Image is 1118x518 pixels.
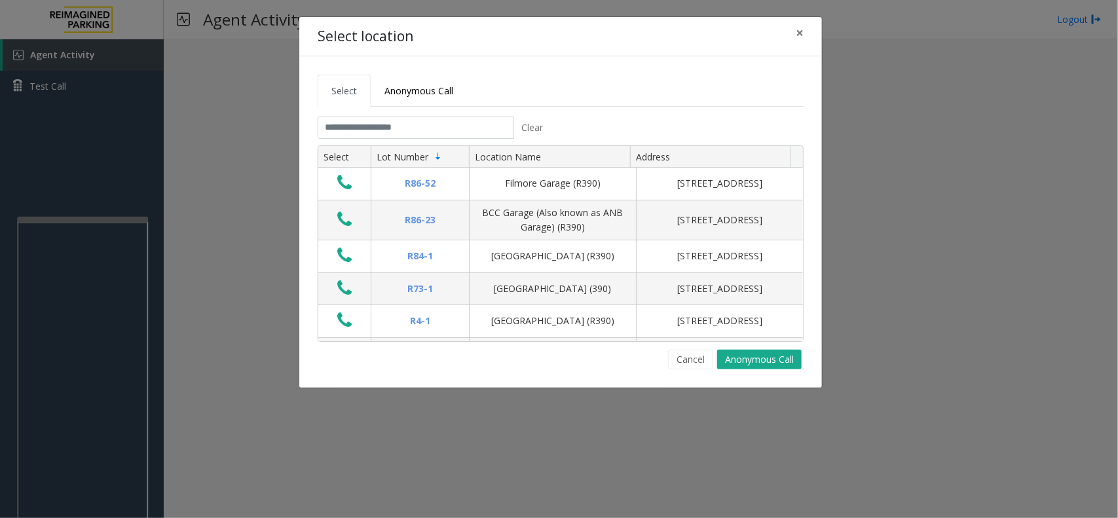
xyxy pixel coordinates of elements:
[644,213,795,227] div: [STREET_ADDRESS]
[379,314,461,328] div: R4-1
[787,17,813,49] button: Close
[477,206,628,235] div: BCC Garage (Also known as ANB Garage) (R390)
[384,84,453,97] span: Anonymous Call
[377,151,428,163] span: Lot Number
[644,282,795,296] div: [STREET_ADDRESS]
[477,282,628,296] div: [GEOGRAPHIC_DATA] (390)
[477,176,628,191] div: Filmore Garage (R390)
[318,26,413,47] h4: Select location
[331,84,357,97] span: Select
[644,176,795,191] div: [STREET_ADDRESS]
[668,350,713,369] button: Cancel
[717,350,802,369] button: Anonymous Call
[318,146,803,341] div: Data table
[318,75,804,107] ul: Tabs
[644,314,795,328] div: [STREET_ADDRESS]
[796,24,804,42] span: ×
[379,176,461,191] div: R86-52
[514,117,551,139] button: Clear
[318,146,371,168] th: Select
[636,151,670,163] span: Address
[477,314,628,328] div: [GEOGRAPHIC_DATA] (R390)
[644,249,795,263] div: [STREET_ADDRESS]
[477,249,628,263] div: [GEOGRAPHIC_DATA] (R390)
[379,213,461,227] div: R86-23
[379,282,461,296] div: R73-1
[475,151,541,163] span: Location Name
[433,151,443,162] span: Sortable
[379,249,461,263] div: R84-1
